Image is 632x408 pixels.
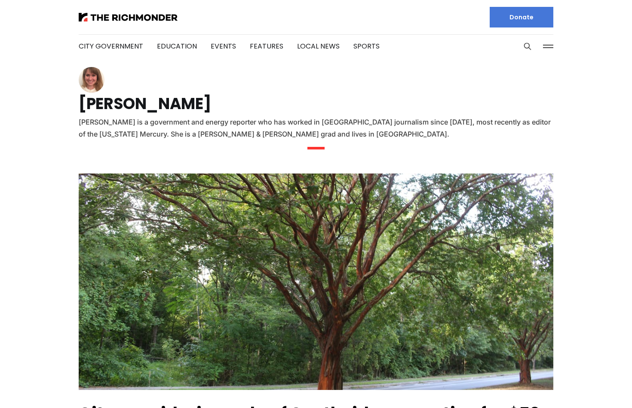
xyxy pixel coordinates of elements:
[353,41,380,51] a: Sports
[250,41,283,51] a: Features
[79,116,553,140] div: [PERSON_NAME] is a government and energy reporter who has worked in [GEOGRAPHIC_DATA] journalism ...
[79,67,104,93] img: Sarah Vogelsong
[211,41,236,51] a: Events
[79,41,143,51] a: City Government
[79,13,178,21] img: The Richmonder
[521,40,534,53] button: Search this site
[297,41,340,51] a: Local News
[79,174,553,390] img: City considering sale of Southside properties for $70 million Belmont Road housing development
[157,41,197,51] a: Education
[79,97,553,111] h1: [PERSON_NAME]
[490,7,553,27] a: Donate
